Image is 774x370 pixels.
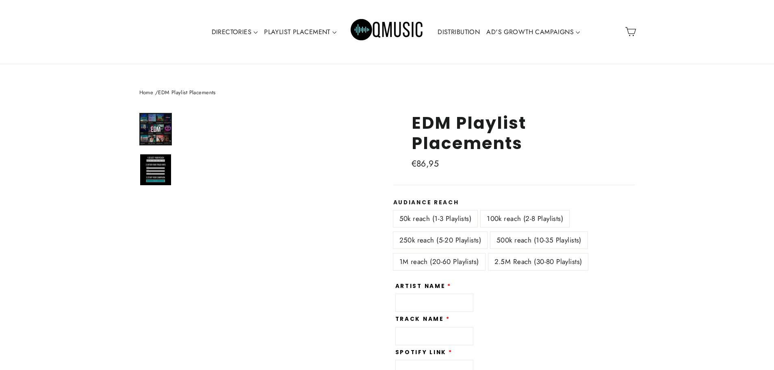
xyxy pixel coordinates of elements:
[183,8,592,56] div: Primary
[412,158,439,170] span: €86,95
[395,349,453,356] label: Spotify Link
[490,232,588,249] label: 500k reach (10-35 Playlists)
[393,199,635,206] label: Audiance Reach
[393,253,485,270] label: 1M reach (20-60 Playlists)
[155,89,158,96] span: /
[395,283,452,290] label: Artist Name
[140,114,171,145] img: EDM Playlist Placements
[412,113,635,153] h1: EDM Playlist Placements
[481,210,569,227] label: 100k reach (2-8 Playlists)
[261,23,340,41] a: PLAYLIST PLACEMENT
[393,232,487,249] label: 250k reach (5-20 Playlists)
[208,23,261,41] a: DIRECTORIES
[139,89,635,97] nav: breadcrumbs
[140,154,171,185] img: EDM Playlist Placements
[488,253,588,270] label: 2.5M Reach (30-80 Playlists)
[434,23,483,41] a: DISTRIBUTION
[139,89,154,96] a: Home
[393,210,478,227] label: 50k reach (1-3 Playlists)
[483,23,583,41] a: AD'S GROWTH CAMPAIGNS
[351,13,424,50] img: Q Music Promotions
[395,316,450,322] label: Track Name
